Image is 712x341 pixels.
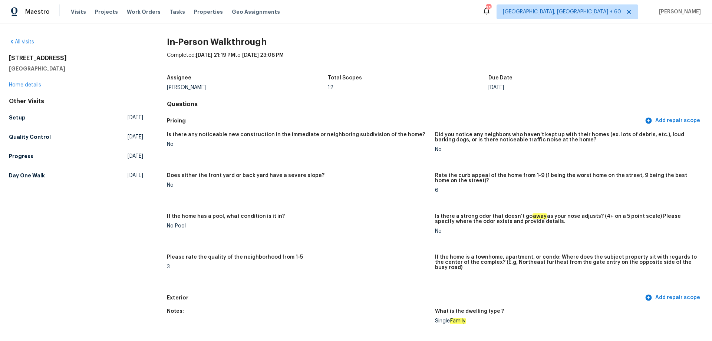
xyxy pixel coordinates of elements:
[328,75,362,81] h5: Total Scopes
[9,39,34,45] a: All visits
[435,309,504,314] h5: What is the dwelling type ?
[232,8,280,16] span: Geo Assignments
[127,8,161,16] span: Work Orders
[167,309,184,314] h5: Notes:
[435,229,697,234] div: No
[643,291,703,305] button: Add repair scope
[167,255,303,260] h5: Please rate the quality of the neighborhood from 1-5
[450,318,466,324] em: Family
[643,114,703,128] button: Add repair scope
[9,98,143,105] div: Other Visits
[9,150,143,163] a: Progress[DATE]
[167,117,643,125] h5: Pricing
[167,173,324,178] h5: Does either the front yard or back yard have a severe slope?
[167,101,703,108] h4: Questions
[9,130,143,144] a: Quality Control[DATE]
[9,172,45,179] h5: Day One Walk
[128,114,143,121] span: [DATE]
[435,255,697,270] h5: If the home is a townhome, apartment, or condo: Where does the subject property sit with regards ...
[9,169,143,182] a: Day One Walk[DATE]
[656,8,701,16] span: [PERSON_NAME]
[167,214,285,219] h5: If the home has a pool, what condition is it in?
[167,294,643,302] h5: Exterior
[167,183,429,188] div: No
[196,53,235,58] span: [DATE] 21:19 PM
[9,65,143,72] h5: [GEOGRAPHIC_DATA]
[9,55,143,62] h2: [STREET_ADDRESS]
[435,188,697,193] div: 6
[167,132,425,137] h5: Is there any noticeable new construction in the immediate or neighboring subdivision of the home?
[435,132,697,142] h5: Did you notice any neighbors who haven't kept up with their homes (ex. lots of debris, etc.), lou...
[167,264,429,269] div: 3
[167,38,703,46] h2: In-Person Walkthrough
[435,173,697,183] h5: Rate the curb appeal of the home from 1-9 (1 being the worst home on the street, 9 being the best...
[9,133,51,141] h5: Quality Control
[242,53,284,58] span: [DATE] 23:08 PM
[486,4,491,12] div: 338
[435,214,697,224] h5: Is there a strong odor that doesn't go as your nose adjusts? (4+ on a 5 point scale) Please speci...
[128,153,143,160] span: [DATE]
[646,116,700,125] span: Add repair scope
[167,142,429,147] div: No
[167,223,429,229] div: No Pool
[71,8,86,16] span: Visits
[25,8,50,16] span: Maestro
[435,318,697,324] div: Single
[488,75,512,81] h5: Due Date
[128,133,143,141] span: [DATE]
[9,111,143,124] a: Setup[DATE]
[194,8,223,16] span: Properties
[533,213,547,219] em: away
[9,82,41,88] a: Home details
[167,85,328,90] div: [PERSON_NAME]
[9,153,33,160] h5: Progress
[167,75,191,81] h5: Assignee
[488,85,649,90] div: [DATE]
[128,172,143,179] span: [DATE]
[503,8,621,16] span: [GEOGRAPHIC_DATA], [GEOGRAPHIC_DATA] + 60
[169,9,185,14] span: Tasks
[435,147,697,152] div: No
[9,114,26,121] h5: Setup
[167,52,703,71] div: Completed: to
[328,85,489,90] div: 12
[646,293,700,302] span: Add repair scope
[95,8,118,16] span: Projects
